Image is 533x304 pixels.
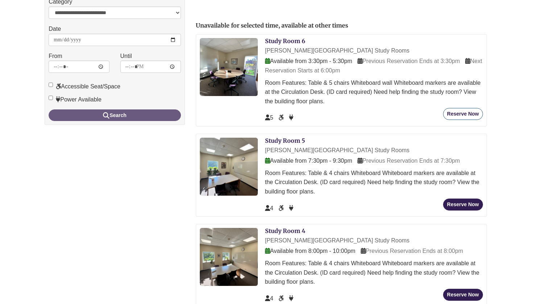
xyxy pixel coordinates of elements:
label: Accessible Seat/Space [49,82,120,91]
input: Accessible Seat/Space [49,83,53,87]
button: Search [49,109,181,121]
span: Previous Reservation Ends at 8:00pm [361,248,463,254]
label: Date [49,24,61,34]
span: Accessible Seat/Space [278,114,285,121]
label: Power Available [49,95,102,104]
img: Study Room 4 [200,228,258,286]
div: Room Features: Table & 5 chairs Whiteboard wall Whiteboard markers are available at the Circulati... [265,78,483,106]
span: Power Available [289,205,293,211]
span: Power Available [289,295,293,301]
div: Room Features: Table & 4 chairs Whiteboard Whiteboard markers are available at the Circulation De... [265,168,483,196]
span: The capacity of this space [265,114,273,121]
span: The capacity of this space [265,205,273,211]
span: Available from 3:30pm - 5:30pm [265,58,352,64]
input: Power Available [49,96,53,100]
span: Previous Reservation Ends at 7:30pm [358,158,460,164]
a: Study Room 6 [265,37,305,45]
span: Accessible Seat/Space [278,295,285,301]
label: From [49,51,62,61]
div: Room Features: Table & 4 chairs Whiteboard Whiteboard markers are available at the Circulation De... [265,259,483,287]
label: Until [120,51,132,61]
span: Available from 7:30pm - 9:30pm [265,158,352,164]
span: Next Reservation Starts at 6:00pm [265,58,482,74]
div: [PERSON_NAME][GEOGRAPHIC_DATA] Study Rooms [265,46,483,55]
img: Study Room 5 [200,138,258,196]
span: The capacity of this space [265,295,273,301]
span: Previous Reservation Ends at 3:30pm [358,58,460,64]
div: [PERSON_NAME][GEOGRAPHIC_DATA] Study Rooms [265,146,483,155]
h2: Unavailable for selected time, available at other times [196,22,487,29]
div: [PERSON_NAME][GEOGRAPHIC_DATA] Study Rooms [265,236,483,245]
button: Reserve Now [443,108,483,120]
button: Reserve Now [443,289,483,301]
span: Power Available [289,114,293,121]
span: Accessible Seat/Space [278,205,285,211]
button: Reserve Now [443,199,483,211]
a: Study Room 4 [265,227,305,234]
span: Available from 8:00pm - 10:00pm [265,248,355,254]
img: Study Room 6 [200,38,258,96]
a: Study Room 5 [265,137,305,144]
